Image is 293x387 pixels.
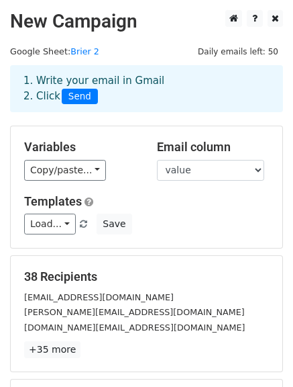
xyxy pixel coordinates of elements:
[24,341,80,358] a: +35 more
[24,307,245,317] small: [PERSON_NAME][EMAIL_ADDRESS][DOMAIN_NAME]
[62,89,98,105] span: Send
[10,10,283,33] h2: New Campaign
[10,46,99,56] small: Google Sheet:
[24,322,245,333] small: [DOMAIN_NAME][EMAIL_ADDRESS][DOMAIN_NAME]
[226,322,293,387] iframe: Chat Widget
[70,46,99,56] a: Brier 2
[24,194,82,208] a: Templates
[24,140,137,155] h5: Variables
[157,140,270,155] h5: Email column
[13,73,280,104] div: 1. Write your email in Gmail 2. Click
[24,160,106,181] a: Copy/paste...
[97,214,131,234] button: Save
[193,46,283,56] a: Daily emails left: 50
[24,292,174,302] small: [EMAIL_ADDRESS][DOMAIN_NAME]
[24,214,76,234] a: Load...
[24,269,269,284] h5: 38 Recipients
[193,44,283,59] span: Daily emails left: 50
